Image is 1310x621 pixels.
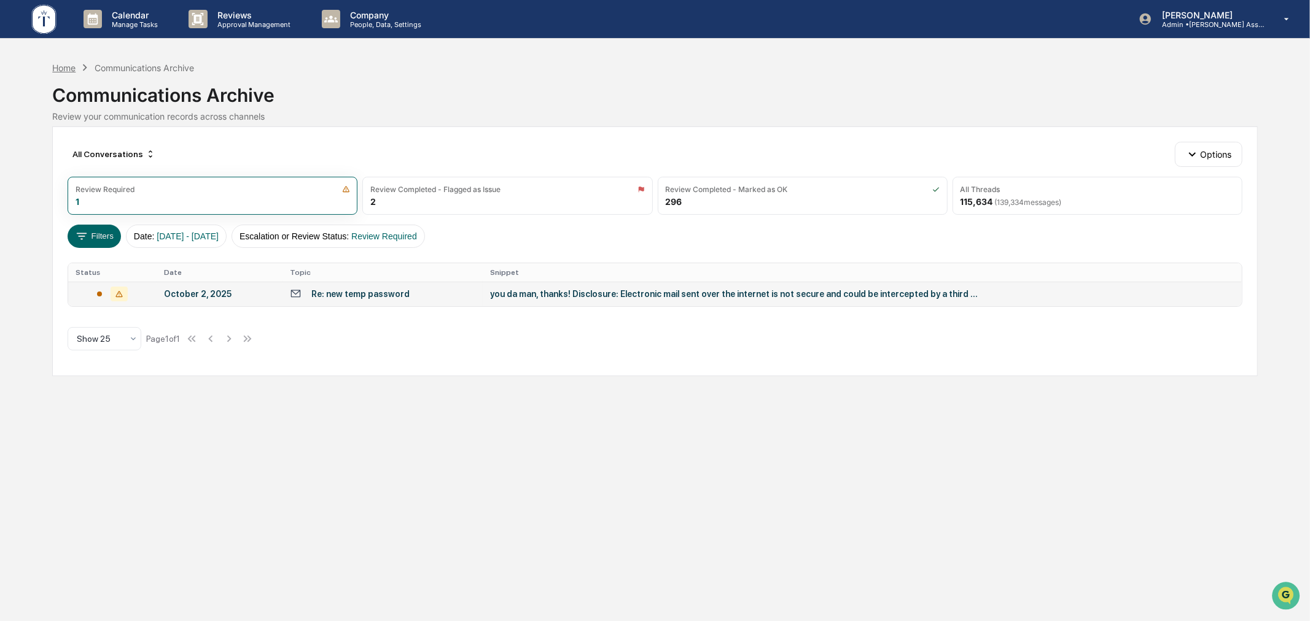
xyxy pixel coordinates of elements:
[232,225,425,248] button: Escalation or Review Status:Review Required
[42,106,155,116] div: We're available if you need us!
[109,167,134,177] span: [DATE]
[342,185,350,193] img: icon
[995,198,1062,207] span: ( 139,334 messages)
[89,219,99,229] div: 🗄️
[68,144,160,164] div: All Conversations
[52,74,1257,106] div: Communications Archive
[961,196,1062,207] div: 115,634
[76,185,135,194] div: Review Required
[490,289,981,299] div: you da man, thanks! Disclosure: Electronic mail sent over the internet is not secure and could be...
[340,20,427,29] p: People, Data, Settings
[283,263,483,282] th: Topic
[209,98,224,112] button: Start new chat
[102,20,164,29] p: Manage Tasks
[68,225,121,248] button: Filters
[122,271,149,280] span: Pylon
[1152,10,1266,20] p: [PERSON_NAME]
[157,231,219,241] span: [DATE] - [DATE]
[12,219,22,229] div: 🖐️
[7,236,82,258] a: 🔎Data Lookup
[84,213,157,235] a: 🗄️Attestations
[1175,142,1242,166] button: Options
[637,185,645,193] img: icon
[190,134,224,148] button: See all
[87,271,149,280] a: Powered byPylon
[25,168,34,177] img: 1746055101610-c473b297-6a78-478c-a979-82029cc54cd1
[351,231,417,241] span: Review Required
[370,185,501,194] div: Review Completed - Flagged as Issue
[126,225,227,248] button: Date:[DATE] - [DATE]
[311,289,410,299] div: Re: new temp password
[961,185,1000,194] div: All Threads
[483,263,1242,282] th: Snippet
[666,196,682,207] div: 296
[52,63,76,73] div: Home
[340,10,427,20] p: Company
[208,20,297,29] p: Approval Management
[25,241,77,253] span: Data Lookup
[146,334,180,344] div: Page 1 of 1
[68,263,157,282] th: Status
[42,94,201,106] div: Start new chat
[157,263,283,282] th: Date
[370,196,376,207] div: 2
[12,94,34,116] img: 1746055101610-c473b297-6a78-478c-a979-82029cc54cd1
[101,218,152,230] span: Attestations
[932,185,940,193] img: icon
[12,26,224,45] p: How can we help?
[102,10,164,20] p: Calendar
[102,167,106,177] span: •
[7,213,84,235] a: 🖐️Preclearance
[12,136,82,146] div: Past conversations
[12,155,32,175] img: Cameron Burns
[12,242,22,252] div: 🔎
[1152,20,1266,29] p: Admin • [PERSON_NAME] Asset Management LLC
[1271,580,1304,614] iframe: Open customer support
[164,289,275,299] div: October 2, 2025
[666,185,788,194] div: Review Completed - Marked as OK
[38,167,99,177] span: [PERSON_NAME]
[25,218,79,230] span: Preclearance
[52,111,1257,121] div: Review your communication records across channels
[208,10,297,20] p: Reviews
[95,63,194,73] div: Communications Archive
[29,2,59,36] img: logo
[76,196,79,207] div: 1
